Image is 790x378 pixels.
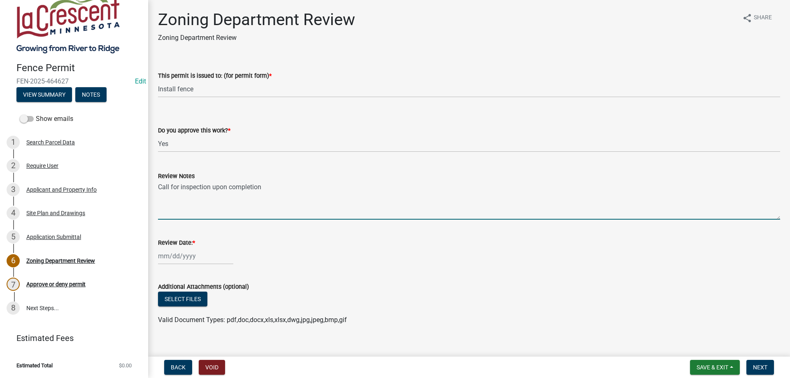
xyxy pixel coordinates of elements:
[26,210,85,216] div: Site Plan and Drawings
[26,139,75,145] div: Search Parcel Data
[697,364,728,371] span: Save & Exit
[119,363,132,368] span: $0.00
[135,77,146,85] wm-modal-confirm: Edit Application Number
[736,10,778,26] button: shareShare
[75,92,107,98] wm-modal-confirm: Notes
[158,33,355,43] p: Zoning Department Review
[164,360,192,375] button: Back
[7,183,20,196] div: 3
[7,136,20,149] div: 1
[16,87,72,102] button: View Summary
[16,92,72,98] wm-modal-confirm: Summary
[753,364,767,371] span: Next
[7,330,135,346] a: Estimated Fees
[158,284,249,290] label: Additional Attachments (optional)
[171,364,186,371] span: Back
[7,254,20,267] div: 6
[158,73,272,79] label: This permit is issued to: (for permit form)
[158,128,230,134] label: Do you approve this work?
[158,292,207,306] button: Select files
[690,360,740,375] button: Save & Exit
[158,174,195,179] label: Review Notes
[158,240,195,246] label: Review Date:
[26,258,95,264] div: Zoning Department Review
[158,10,355,30] h1: Zoning Department Review
[20,114,73,124] label: Show emails
[26,187,97,192] div: Applicant and Property Info
[7,278,20,291] div: 7
[7,206,20,220] div: 4
[26,163,58,169] div: Require User
[158,316,347,324] span: Valid Document Types: pdf,doc,docx,xls,xlsx,dwg,jpg,jpeg,bmp,gif
[754,13,772,23] span: Share
[158,248,233,264] input: mm/dd/yyyy
[7,301,20,315] div: 8
[16,363,53,368] span: Estimated Total
[7,230,20,243] div: 5
[75,87,107,102] button: Notes
[16,77,132,85] span: FEN-2025-464627
[199,360,225,375] button: Void
[26,281,86,287] div: Approve or deny permit
[746,360,774,375] button: Next
[16,62,142,74] h4: Fence Permit
[7,159,20,172] div: 2
[26,234,81,240] div: Application Submittal
[135,77,146,85] a: Edit
[742,13,752,23] i: share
